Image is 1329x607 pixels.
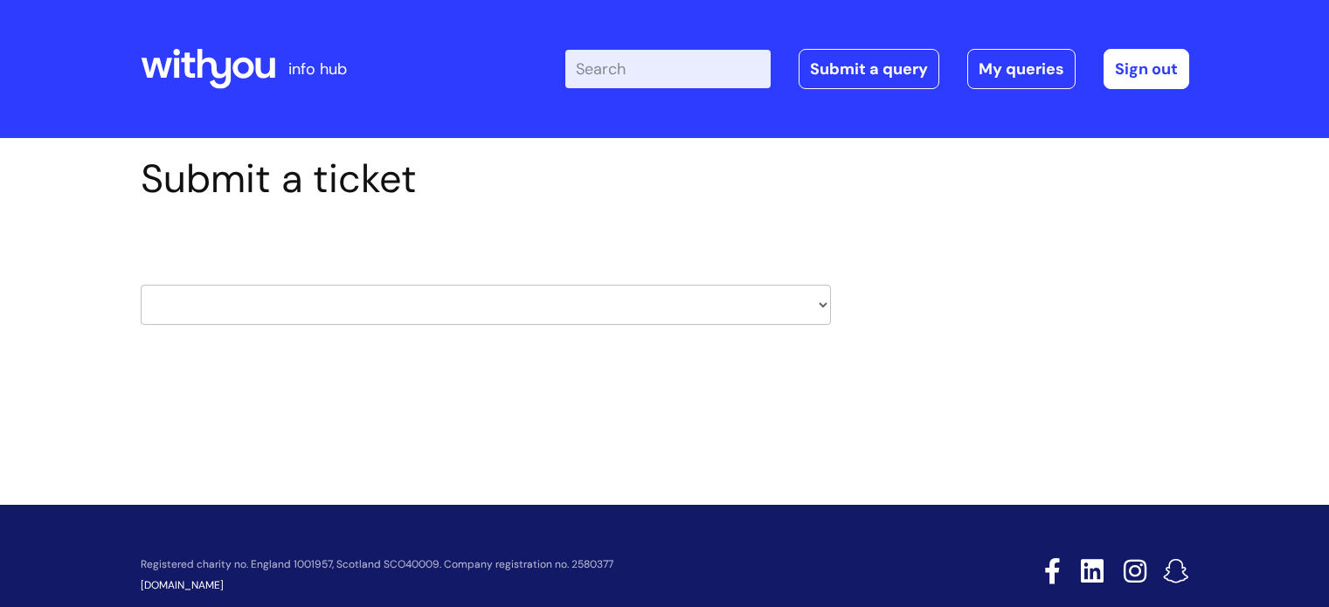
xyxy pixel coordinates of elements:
p: info hub [288,55,347,83]
a: My queries [967,49,1076,89]
a: Submit a query [799,49,939,89]
div: | - [565,49,1189,89]
input: Search [565,50,771,88]
a: Sign out [1104,49,1189,89]
p: Registered charity no. England 1001957, Scotland SCO40009. Company registration no. 2580377 [141,559,920,570]
a: [DOMAIN_NAME] [141,578,224,592]
h1: Submit a ticket [141,155,831,203]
